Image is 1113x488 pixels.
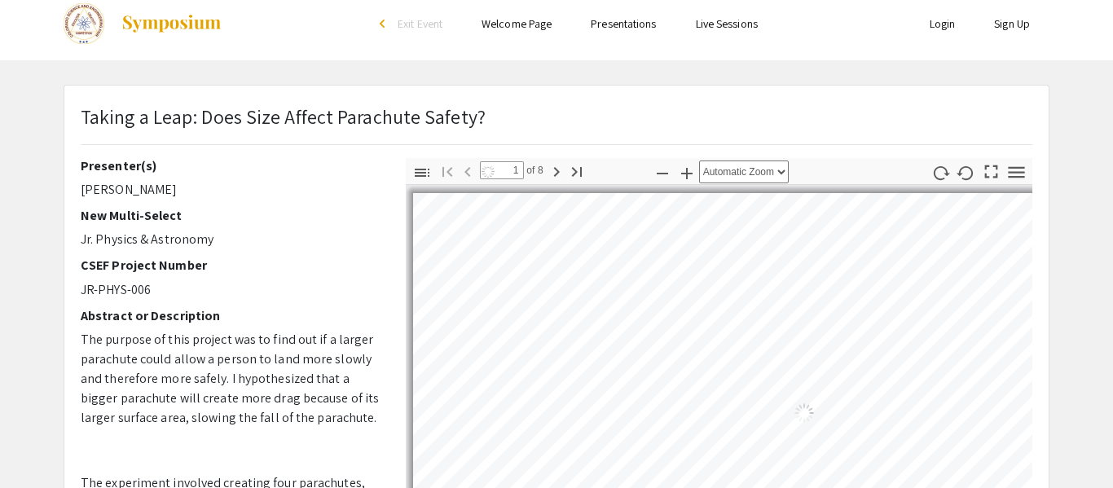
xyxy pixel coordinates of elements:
button: Zoom Out [649,160,676,184]
img: Symposium by ForagerOne [121,14,222,33]
button: Rotate Clockwise [927,160,955,184]
select: Zoom [699,160,789,183]
h2: CSEF Project Number [81,257,381,273]
a: Login [930,16,956,31]
button: Switch to Presentation Mode [978,158,1005,182]
h2: New Multi-Select [81,208,381,223]
img: The 2024 Colorado Science & Engineering Fair [64,3,104,44]
a: Sign Up [994,16,1030,31]
button: Zoom In [673,160,701,184]
a: Live Sessions [696,16,758,31]
button: Next Page [543,159,570,182]
p: Jr. Physics & Astronomy [81,230,381,249]
button: Go to First Page [433,159,461,182]
a: The 2024 Colorado Science & Engineering Fair [64,3,222,44]
button: Go to Last Page [563,159,591,182]
h2: Presenter(s) [81,158,381,174]
button: Tools [1003,160,1031,184]
p: [PERSON_NAME] [81,180,381,200]
a: Presentations [591,16,656,31]
h2: Abstract or Description [81,308,381,323]
input: Page [480,161,524,179]
p: JR-PHYS-006 [81,280,381,300]
span: Exit Event [398,16,442,31]
div: arrow_back_ios [380,19,389,29]
span: The purpose of this project was to find out if a larger parachute could allow a person to land mo... [81,331,379,426]
button: Rotate Counterclockwise [952,160,980,184]
iframe: Chat [12,415,69,476]
span: of 8 [524,161,543,179]
button: Previous Page [454,159,482,182]
span: Taking a Leap: Does Size Affect Parachute Safety? [81,103,486,130]
button: Toggle Sidebar [408,160,436,184]
a: Welcome Page [482,16,552,31]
